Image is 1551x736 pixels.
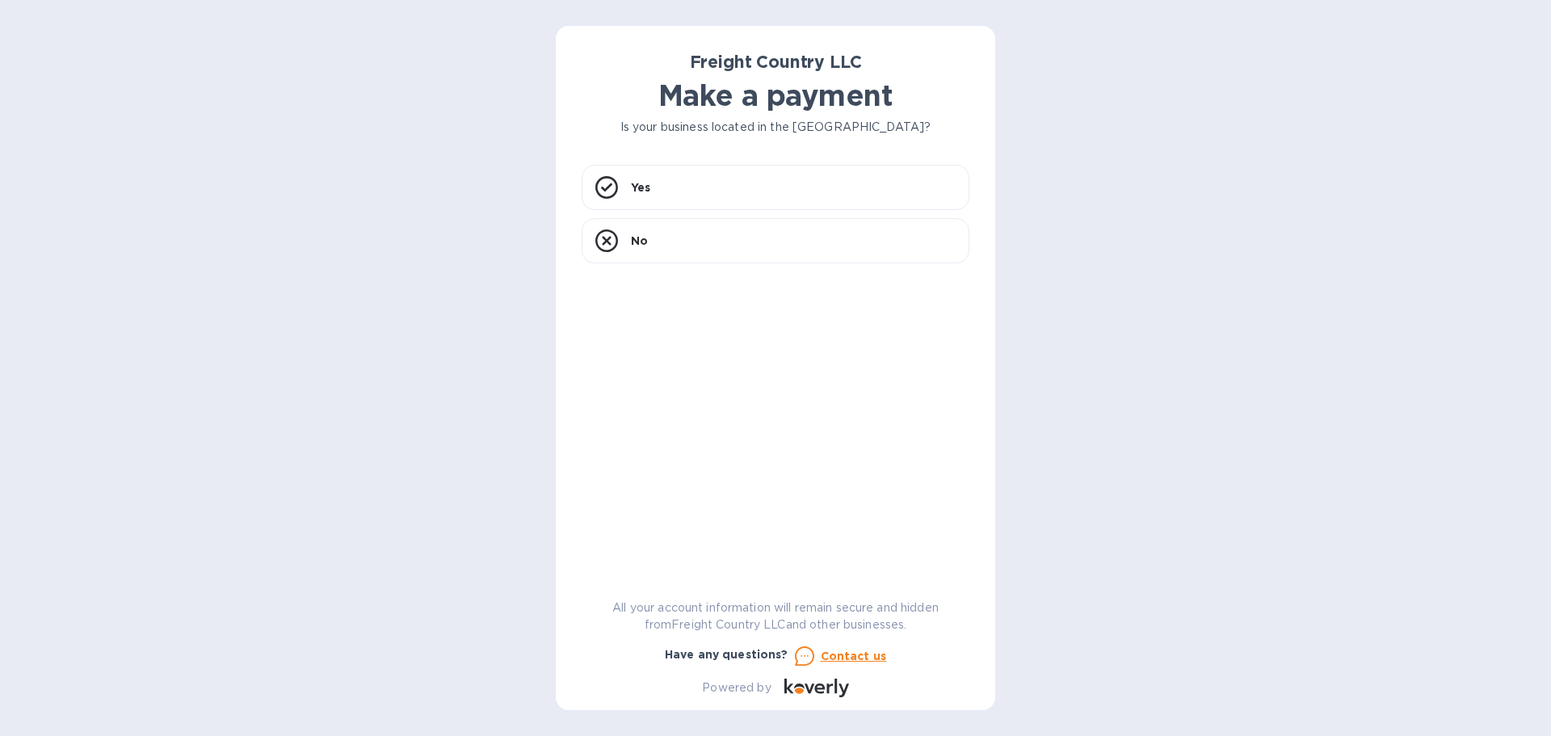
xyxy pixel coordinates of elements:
[582,599,969,633] p: All your account information will remain secure and hidden from Freight Country LLC and other bus...
[690,52,862,72] b: Freight Country LLC
[631,233,648,249] p: No
[665,648,788,661] b: Have any questions?
[582,78,969,112] h1: Make a payment
[582,119,969,136] p: Is your business located in the [GEOGRAPHIC_DATA]?
[631,179,650,196] p: Yes
[702,679,771,696] p: Powered by
[821,650,887,662] u: Contact us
